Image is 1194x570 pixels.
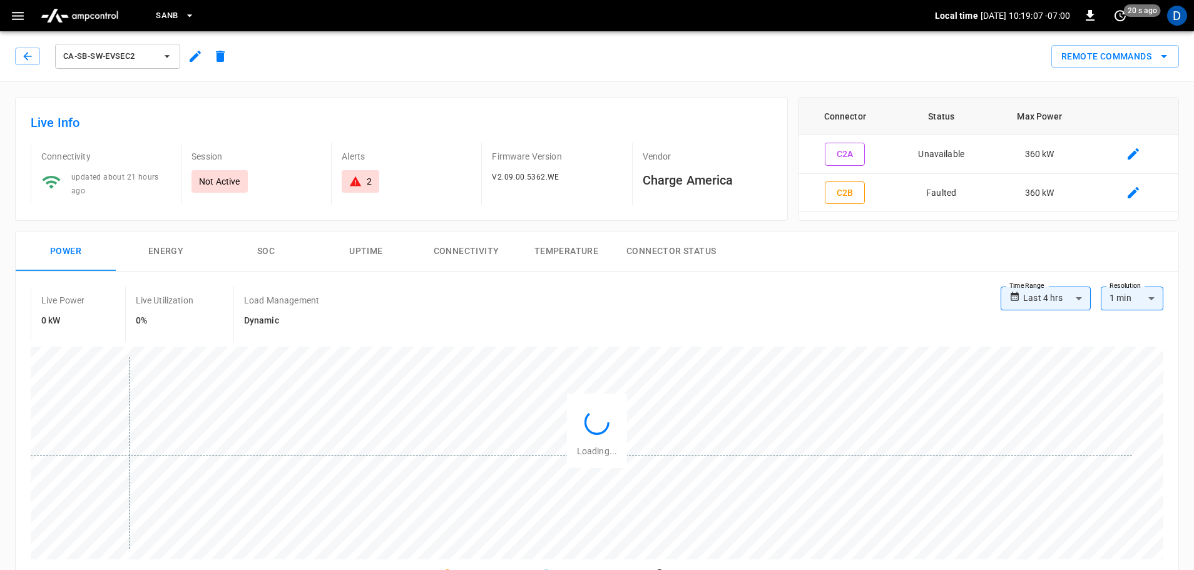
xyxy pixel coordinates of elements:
[367,175,372,188] div: 2
[136,314,193,328] h6: 0%
[16,232,116,272] button: Power
[892,135,991,174] td: Unavailable
[892,174,991,213] td: Faulted
[36,4,123,28] img: ampcontrol.io logo
[991,98,1088,135] th: Max Power
[991,174,1088,213] td: 360 kW
[981,9,1070,22] p: [DATE] 10:19:07 -07:00
[41,314,85,328] h6: 0 kW
[199,175,240,188] p: Not Active
[244,294,319,307] p: Load Management
[191,150,321,163] p: Session
[1124,4,1161,17] span: 20 s ago
[156,9,178,23] span: SanB
[116,232,216,272] button: Energy
[1023,287,1091,310] div: Last 4 hrs
[1051,45,1179,68] div: remote commands options
[1167,6,1187,26] div: profile-icon
[136,294,193,307] p: Live Utilization
[31,113,772,133] h6: Live Info
[1110,6,1130,26] button: set refresh interval
[1101,287,1163,310] div: 1 min
[577,446,617,456] span: Loading...
[799,98,1178,212] table: connector table
[492,173,559,181] span: V2.09.00.5362.WE
[799,98,892,135] th: Connector
[1110,281,1141,291] label: Resolution
[41,294,85,307] p: Live Power
[616,232,726,272] button: Connector Status
[71,173,159,195] span: updated about 21 hours ago
[1051,45,1179,68] button: Remote Commands
[416,232,516,272] button: Connectivity
[825,181,865,205] button: C2B
[825,143,865,166] button: C2A
[244,314,319,328] h6: Dynamic
[892,98,991,135] th: Status
[55,44,180,69] button: ca-sb-sw-evseC2
[216,232,316,272] button: SOC
[151,4,200,28] button: SanB
[63,49,156,64] span: ca-sb-sw-evseC2
[1009,281,1044,291] label: Time Range
[41,150,171,163] p: Connectivity
[643,170,772,190] h6: Charge America
[935,9,978,22] p: Local time
[991,135,1088,174] td: 360 kW
[492,150,621,163] p: Firmware Version
[643,150,772,163] p: Vendor
[342,150,471,163] p: Alerts
[516,232,616,272] button: Temperature
[316,232,416,272] button: Uptime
